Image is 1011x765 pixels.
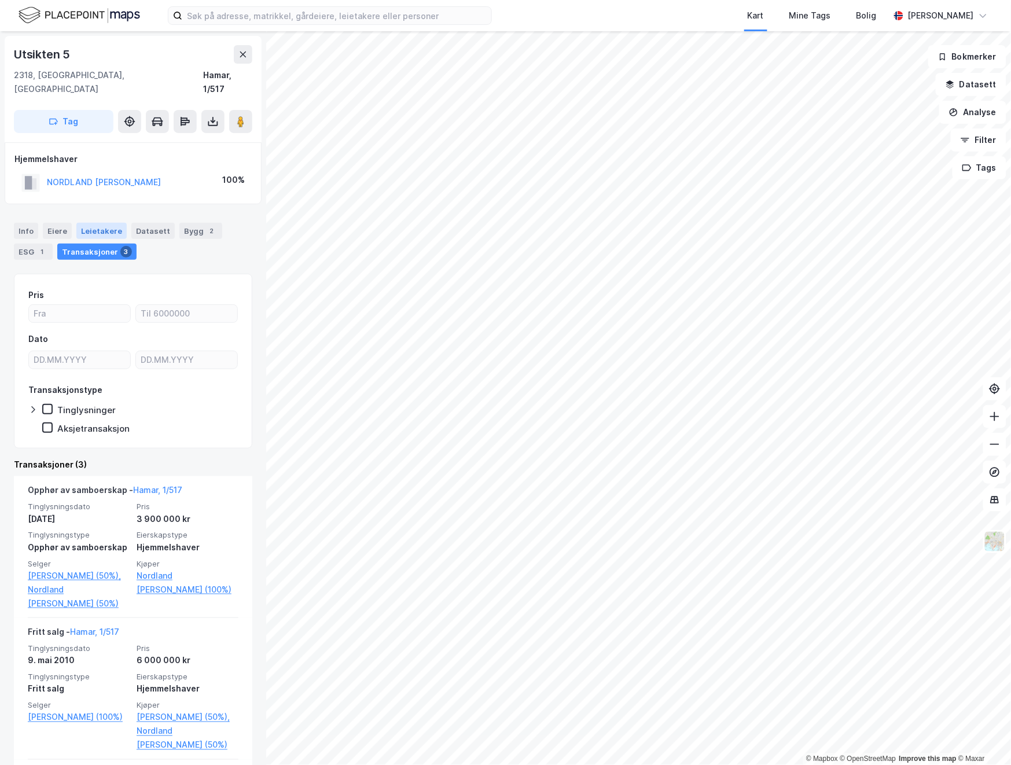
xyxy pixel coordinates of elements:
[14,152,252,166] div: Hjemmelshaver
[36,246,48,258] div: 1
[137,643,238,653] span: Pris
[28,682,130,696] div: Fritt salg
[14,458,252,472] div: Transaksjoner (3)
[182,7,491,24] input: Søk på adresse, matrikkel, gårdeiere, leietakere eller personer
[137,512,238,526] div: 3 900 000 kr
[899,755,957,763] a: Improve this map
[222,173,245,187] div: 100%
[984,531,1006,553] img: Z
[203,68,252,96] div: Hamar, 1/517
[137,502,238,512] span: Pris
[806,755,838,763] a: Mapbox
[14,223,38,239] div: Info
[137,530,238,540] span: Eierskapstype
[14,110,113,133] button: Tag
[28,530,130,540] span: Tinglysningstype
[28,559,130,569] span: Selger
[29,305,130,322] input: Fra
[28,653,130,667] div: 9. mai 2010
[908,9,974,23] div: [PERSON_NAME]
[28,583,130,610] a: Nordland [PERSON_NAME] (50%)
[137,569,238,597] a: Nordland [PERSON_NAME] (100%)
[137,672,238,682] span: Eierskapstype
[206,225,218,237] div: 2
[57,244,137,260] div: Transaksjoner
[28,701,130,711] span: Selger
[856,9,877,23] div: Bolig
[14,244,53,260] div: ESG
[28,672,130,682] span: Tinglysningstype
[19,5,140,25] img: logo.f888ab2527a4732fd821a326f86c7f29.svg
[28,625,119,643] div: Fritt salg -
[789,9,831,23] div: Mine Tags
[28,288,44,302] div: Pris
[28,332,48,346] div: Dato
[133,485,182,495] a: Hamar, 1/517
[939,101,1006,124] button: Analyse
[14,45,72,64] div: Utsikten 5
[28,502,130,512] span: Tinglysningsdato
[28,569,130,583] a: [PERSON_NAME] (50%),
[748,9,764,23] div: Kart
[137,701,238,711] span: Kjøper
[137,653,238,667] div: 6 000 000 kr
[43,223,72,239] div: Eiere
[137,559,238,569] span: Kjøper
[28,711,130,724] a: [PERSON_NAME] (100%)
[953,709,1011,765] iframe: Chat Widget
[136,305,237,322] input: Til 6000000
[179,223,222,239] div: Bygg
[137,711,238,724] a: [PERSON_NAME] (50%),
[28,540,130,554] div: Opphør av samboerskap
[953,709,1011,765] div: Kontrollprogram for chat
[136,351,237,369] input: DD.MM.YYYY
[131,223,175,239] div: Datasett
[120,246,132,258] div: 3
[28,483,182,502] div: Opphør av samboerskap -
[28,383,102,397] div: Transaksjonstype
[137,540,238,554] div: Hjemmelshaver
[928,45,1006,68] button: Bokmerker
[57,404,116,415] div: Tinglysninger
[28,512,130,526] div: [DATE]
[57,423,130,434] div: Aksjetransaksjon
[936,73,1006,96] button: Datasett
[70,627,119,637] a: Hamar, 1/517
[14,68,203,96] div: 2318, [GEOGRAPHIC_DATA], [GEOGRAPHIC_DATA]
[28,643,130,653] span: Tinglysningsdato
[953,156,1006,179] button: Tags
[76,223,127,239] div: Leietakere
[951,128,1006,152] button: Filter
[137,682,238,696] div: Hjemmelshaver
[137,724,238,752] a: Nordland [PERSON_NAME] (50%)
[29,351,130,369] input: DD.MM.YYYY
[840,755,896,763] a: OpenStreetMap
